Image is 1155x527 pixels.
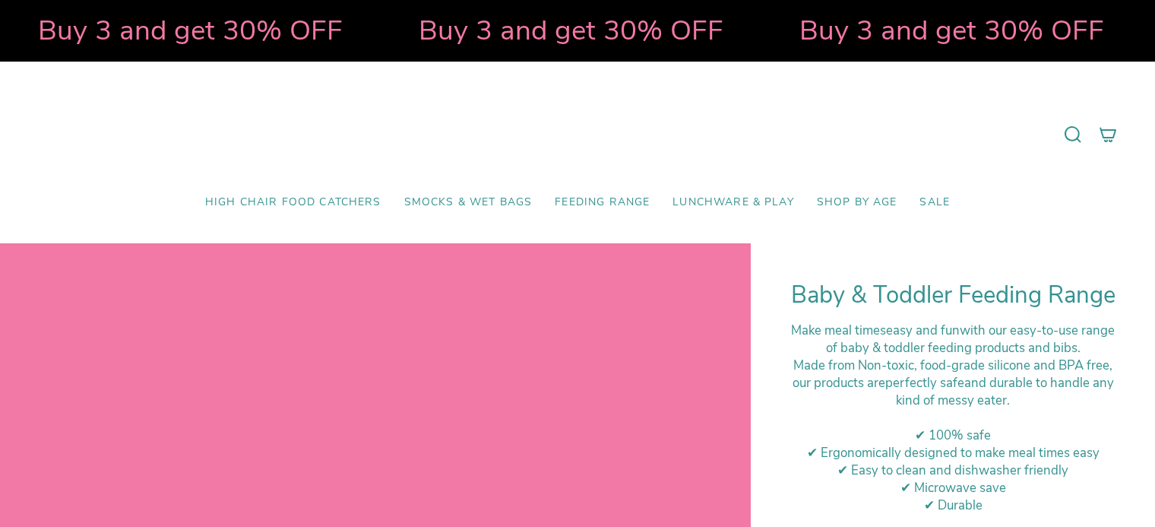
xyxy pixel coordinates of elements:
[789,444,1117,462] div: ✔ Ergonomically designed to make meal times easy
[38,11,343,49] strong: Buy 3 and get 30% OFF
[447,84,709,185] a: Mumma’s Little Helpers
[404,196,533,209] span: Smocks & Wet Bags
[789,462,1117,479] div: ✔ Easy to clean and dishwasher friendly
[886,322,960,339] strong: easy and fun
[555,196,650,209] span: Feeding Range
[661,185,805,221] a: Lunchware & Play
[789,497,1117,514] div: ✔ Durable
[885,374,964,392] strong: perfectly safe
[194,185,393,221] a: High Chair Food Catchers
[799,11,1104,49] strong: Buy 3 and get 30% OFF
[393,185,544,221] a: Smocks & Wet Bags
[789,281,1117,310] h1: Baby & Toddler Feeding Range
[543,185,661,221] a: Feeding Range
[805,185,909,221] a: Shop by Age
[789,427,1117,444] div: ✔ 100% safe
[419,11,723,49] strong: Buy 3 and get 30% OFF
[672,196,793,209] span: Lunchware & Play
[817,196,897,209] span: Shop by Age
[919,196,950,209] span: SALE
[908,185,961,221] a: SALE
[789,357,1117,409] div: M
[205,196,381,209] span: High Chair Food Catchers
[789,322,1117,357] div: Make meal times with our easy-to-use range of baby & toddler feeding products and bibs.
[793,357,1114,409] span: ade from Non-toxic, food-grade silicone and BPA free, our products are and durable to handle any ...
[900,479,1006,497] span: ✔ Microwave save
